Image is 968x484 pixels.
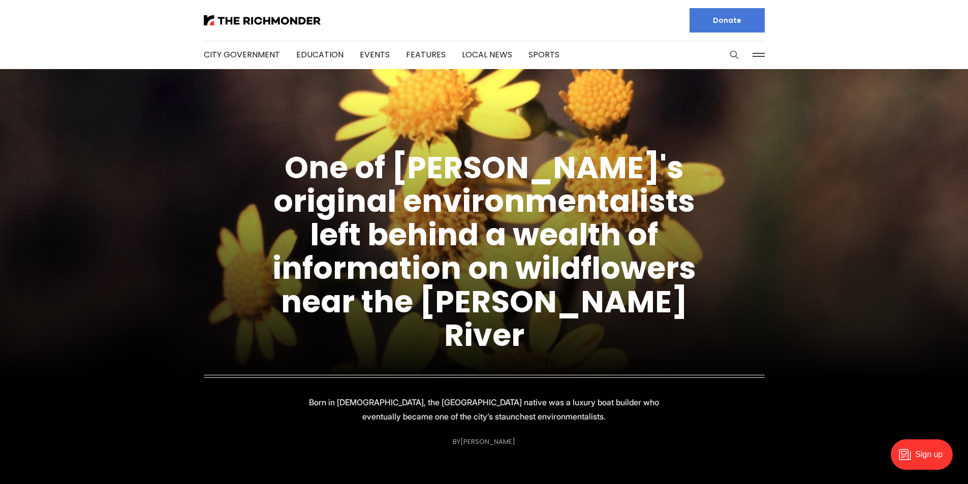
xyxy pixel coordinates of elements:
a: [PERSON_NAME] [460,437,515,446]
a: Local News [462,49,512,60]
a: Sports [528,49,559,60]
a: Education [296,49,344,60]
a: Events [360,49,390,60]
div: By [453,438,515,445]
a: Features [406,49,446,60]
p: Born in [DEMOGRAPHIC_DATA], the [GEOGRAPHIC_DATA] native was a luxury boat builder who eventually... [303,395,665,424]
button: Search this site [727,47,742,62]
iframe: portal-trigger [882,434,968,484]
a: Donate [690,8,765,33]
a: City Government [204,49,280,60]
img: The Richmonder [204,15,321,25]
a: One of [PERSON_NAME]'s original environmentalists left behind a wealth of information on wildflow... [272,146,696,357]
